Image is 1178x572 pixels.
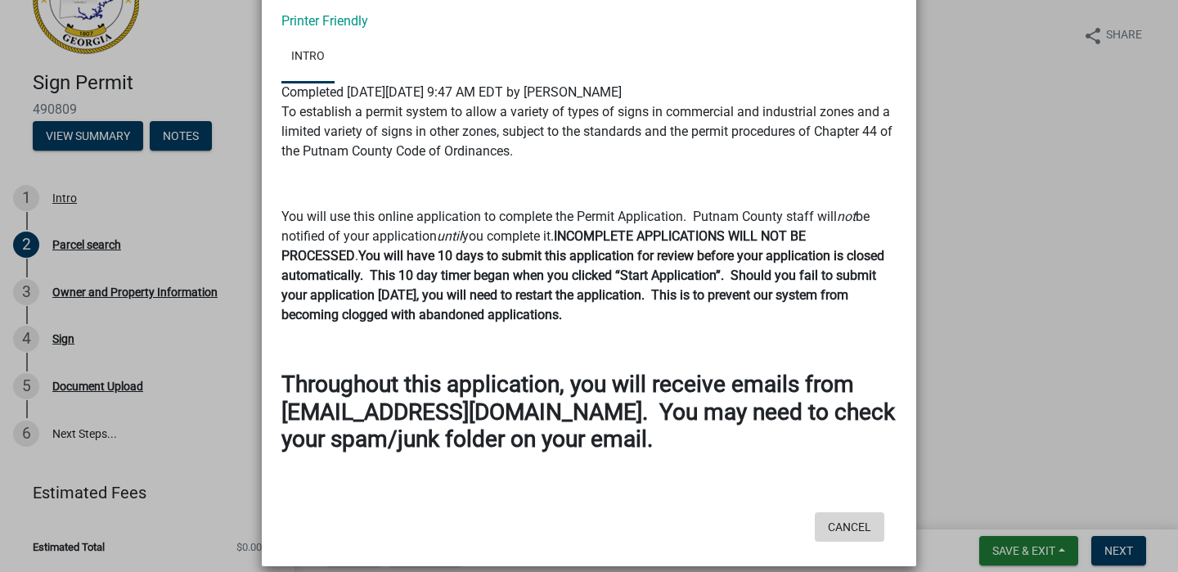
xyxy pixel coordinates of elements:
[281,31,335,83] a: Intro
[815,512,884,542] button: Cancel
[281,84,622,100] span: Completed [DATE][DATE] 9:47 AM EDT by [PERSON_NAME]
[437,228,462,244] i: until
[281,207,897,325] p: You will use this online application to complete the Permit Application. Putnam County staff will...
[281,102,897,161] p: To establish a permit system to allow a variety of types of signs in commercial and industrial zo...
[281,371,895,453] strong: Throughout this application, you will receive emails from [EMAIL_ADDRESS][DOMAIN_NAME]. You may n...
[281,13,368,29] a: Printer Friendly
[837,209,856,224] i: not
[281,248,884,322] strong: You will have 10 days to submit this application for review before your application is closed aut...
